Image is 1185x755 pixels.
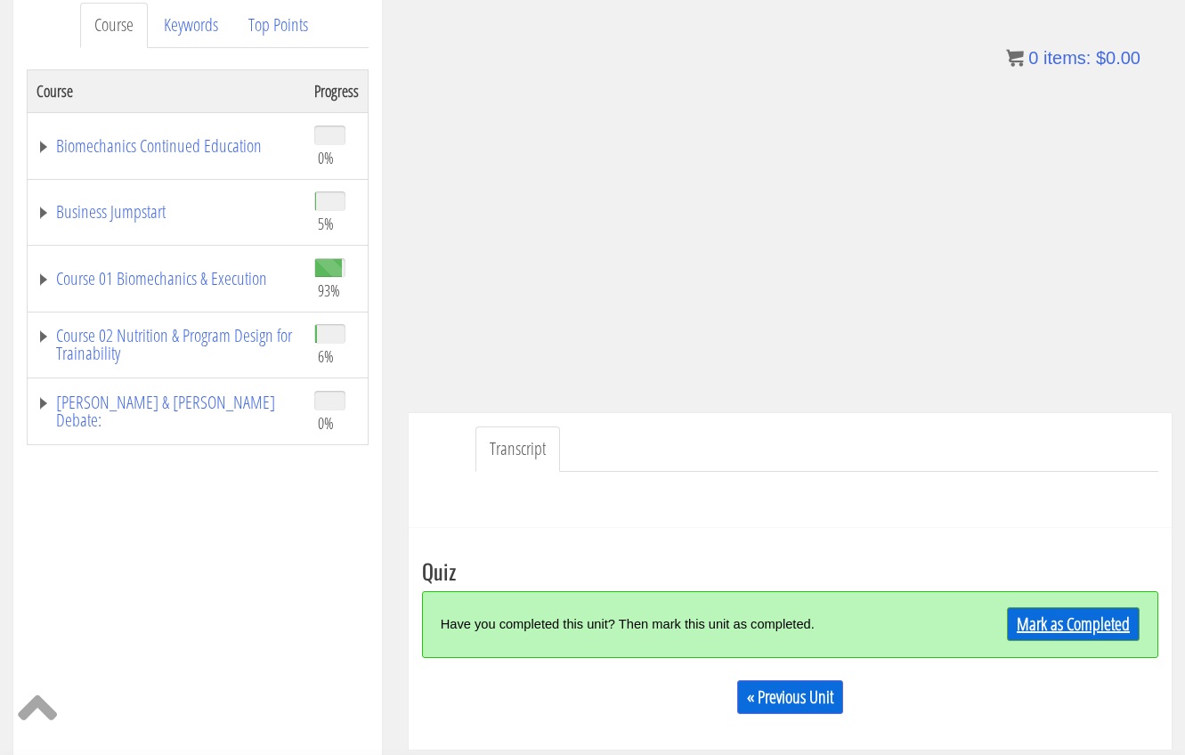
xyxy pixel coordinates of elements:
span: items: [1043,48,1091,68]
a: Course [80,3,148,48]
a: Biomechanics Continued Education [37,137,296,155]
h3: Quiz [422,559,1158,582]
a: Course 02 Nutrition & Program Design for Trainability [37,327,296,362]
a: Keywords [150,3,232,48]
div: Have you completed this unit? Then mark this unit as completed. [441,605,957,644]
img: icon11.png [1006,49,1024,67]
a: Course 01 Biomechanics & Execution [37,270,296,288]
span: 0 [1028,48,1038,68]
span: 93% [318,280,340,300]
span: 5% [318,214,334,233]
a: Business Jumpstart [37,203,296,221]
span: 0% [318,148,334,167]
a: Transcript [475,426,560,472]
bdi: 0.00 [1096,48,1140,68]
th: Course [28,69,305,112]
a: Top Points [234,3,322,48]
span: 0% [318,413,334,433]
th: Progress [305,69,369,112]
span: 6% [318,346,334,366]
a: 0 items: $0.00 [1006,48,1140,68]
a: [PERSON_NAME] & [PERSON_NAME] Debate: [37,394,296,429]
a: « Previous Unit [737,680,843,714]
a: Mark as Completed [1007,607,1140,641]
span: $ [1096,48,1106,68]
